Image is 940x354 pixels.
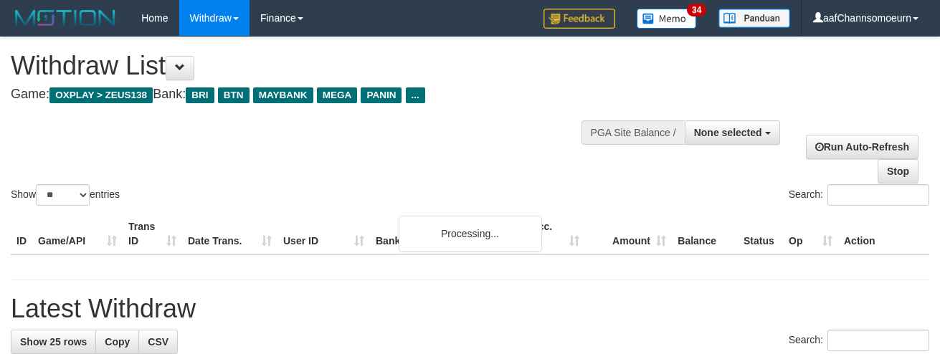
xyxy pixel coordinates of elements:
input: Search: [827,184,929,206]
a: CSV [138,330,178,354]
span: OXPLAY > ZEUS138 [49,87,153,103]
a: Run Auto-Refresh [806,135,918,159]
div: PGA Site Balance / [581,120,685,145]
h4: Game: Bank: [11,87,612,102]
label: Search: [789,184,929,206]
input: Search: [827,330,929,351]
th: Bank Acc. Number [498,214,585,254]
a: Copy [95,330,139,354]
th: Amount [585,214,672,254]
th: Date Trans. [182,214,277,254]
img: Feedback.jpg [543,9,615,29]
label: Search: [789,330,929,351]
span: PANIN [361,87,402,103]
div: Processing... [399,216,542,252]
label: Show entries [11,184,120,206]
th: Status [738,214,783,254]
th: User ID [277,214,370,254]
span: CSV [148,336,168,348]
span: None selected [694,127,762,138]
button: None selected [685,120,780,145]
th: Balance [672,214,738,254]
span: BRI [186,87,214,103]
select: Showentries [36,184,90,206]
span: Show 25 rows [20,336,87,348]
img: Button%20Memo.svg [637,9,697,29]
span: 34 [687,4,706,16]
span: BTN [218,87,250,103]
span: MAYBANK [253,87,313,103]
th: Bank Acc. Name [370,214,498,254]
span: ... [406,87,425,103]
span: Copy [105,336,130,348]
h1: Withdraw List [11,52,612,80]
th: Game/API [32,214,123,254]
h1: Latest Withdraw [11,295,929,323]
th: Action [838,214,929,254]
a: Show 25 rows [11,330,96,354]
span: MEGA [317,87,358,103]
th: Trans ID [123,214,182,254]
img: MOTION_logo.png [11,7,120,29]
th: ID [11,214,32,254]
a: Stop [878,159,918,183]
img: panduan.png [718,9,790,28]
th: Op [783,214,838,254]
